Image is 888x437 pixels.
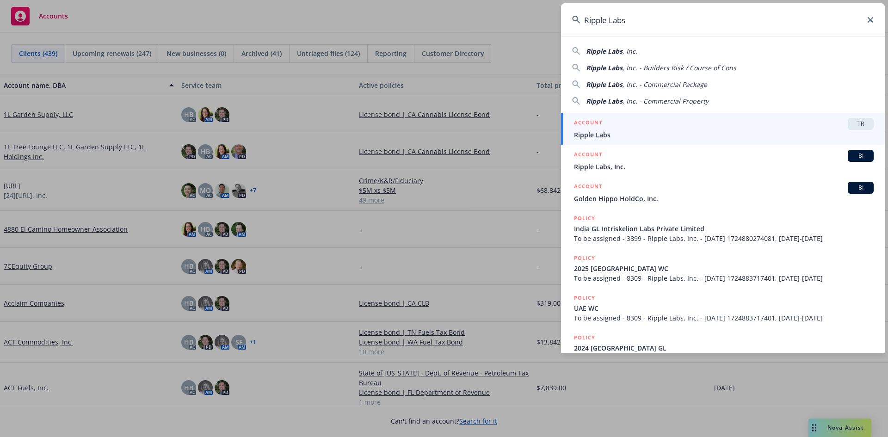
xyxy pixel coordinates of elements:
[623,97,709,105] span: , Inc. - Commercial Property
[586,63,623,72] span: Ripple Labs
[574,343,874,353] span: 2024 [GEOGRAPHIC_DATA] GL
[574,214,595,223] h5: POLICY
[623,80,707,89] span: , Inc. - Commercial Package
[574,313,874,323] span: To be assigned - 8309 - Ripple Labs, Inc. - [DATE] 1724883717401, [DATE]-[DATE]
[574,353,874,363] span: To be assigned - 6197 - Ripple Labs, Inc. - [DATE] 1724886193124, [DATE]-[DATE]
[574,118,602,129] h5: ACCOUNT
[574,130,874,140] span: Ripple Labs
[561,328,885,368] a: POLICY2024 [GEOGRAPHIC_DATA] GLTo be assigned - 6197 - Ripple Labs, Inc. - [DATE] 1724886193124, ...
[574,224,874,234] span: India GL Intriskelion Labs Private Limited
[851,184,870,192] span: BI
[623,47,637,55] span: , Inc.
[561,248,885,288] a: POLICY2025 [GEOGRAPHIC_DATA] WCTo be assigned - 8309 - Ripple Labs, Inc. - [DATE] 1724883717401, ...
[561,177,885,209] a: ACCOUNTBIGolden Hippo HoldCo, Inc.
[851,152,870,160] span: BI
[574,264,874,273] span: 2025 [GEOGRAPHIC_DATA] WC
[851,120,870,128] span: TR
[574,150,602,161] h5: ACCOUNT
[574,253,595,263] h5: POLICY
[574,194,874,203] span: Golden Hippo HoldCo, Inc.
[586,97,623,105] span: Ripple Labs
[574,234,874,243] span: To be assigned - 3899 - Ripple Labs, Inc. - [DATE] 1724880274081, [DATE]-[DATE]
[574,333,595,342] h5: POLICY
[561,113,885,145] a: ACCOUNTTRRipple Labs
[574,293,595,302] h5: POLICY
[574,273,874,283] span: To be assigned - 8309 - Ripple Labs, Inc. - [DATE] 1724883717401, [DATE]-[DATE]
[574,162,874,172] span: Ripple Labs, Inc.
[561,209,885,248] a: POLICYIndia GL Intriskelion Labs Private LimitedTo be assigned - 3899 - Ripple Labs, Inc. - [DATE...
[623,63,736,72] span: , Inc. - Builders Risk / Course of Cons
[561,3,885,37] input: Search...
[586,47,623,55] span: Ripple Labs
[586,80,623,89] span: Ripple Labs
[574,303,874,313] span: UAE WC
[561,145,885,177] a: ACCOUNTBIRipple Labs, Inc.
[574,182,602,193] h5: ACCOUNT
[561,288,885,328] a: POLICYUAE WCTo be assigned - 8309 - Ripple Labs, Inc. - [DATE] 1724883717401, [DATE]-[DATE]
